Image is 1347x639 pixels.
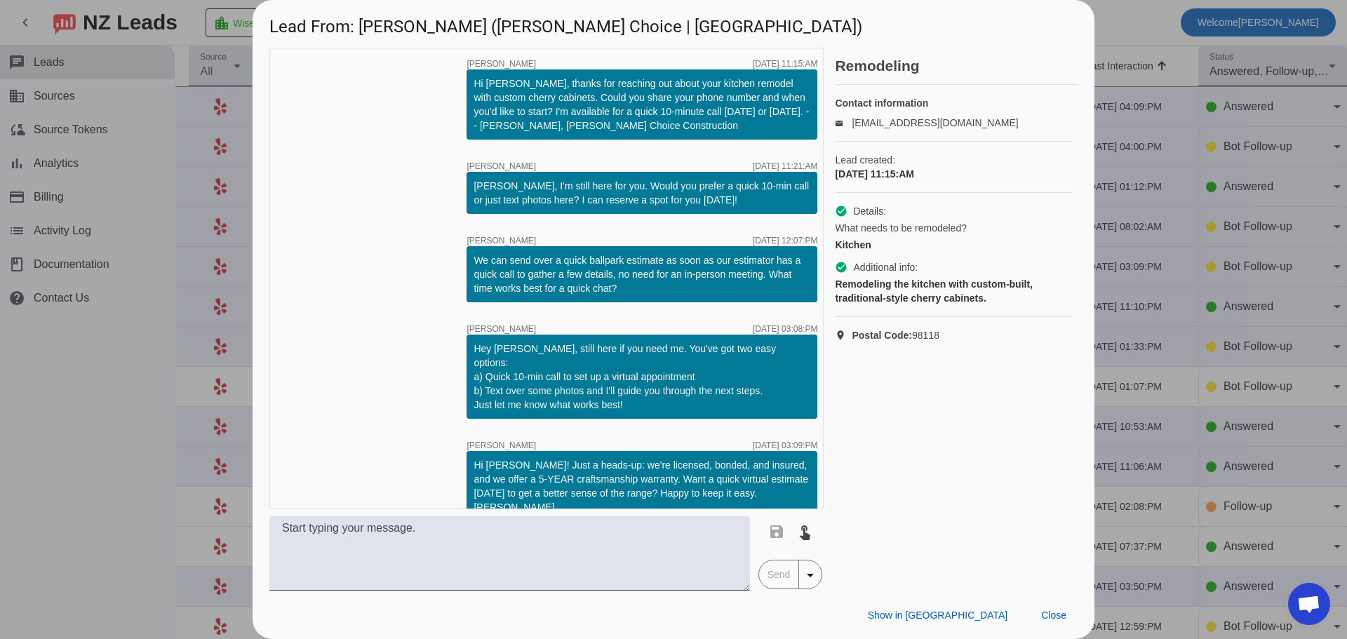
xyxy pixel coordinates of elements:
[474,179,810,207] div: [PERSON_NAME], I'm still here for you. Would you prefer a quick 10-min call or just text photos h...
[852,328,939,342] span: 98118
[474,458,810,514] div: Hi [PERSON_NAME]! Just a heads-up: we're licensed, bonded, and insured, and we offer a 5-YEAR cra...
[852,330,912,341] strong: Postal Code:
[835,238,1072,252] div: Kitchen
[853,260,918,274] span: Additional info:
[835,153,1072,167] span: Lead created:
[467,441,536,450] span: [PERSON_NAME]
[835,59,1078,73] h2: Remodeling
[1288,583,1330,625] div: Open chat
[853,204,886,218] span: Details:
[467,60,536,68] span: [PERSON_NAME]
[474,76,810,133] div: Hi [PERSON_NAME], thanks for reaching out about your kitchen remodel with custom cherry cabinets....
[835,205,847,217] mat-icon: check_circle
[753,441,817,450] div: [DATE] 03:09:PM
[474,342,810,412] div: Hey [PERSON_NAME], still here if you need me. You've got two easy options: a) Quick 10-min call t...
[835,221,967,235] span: What needs to be remodeled?
[835,167,1072,181] div: [DATE] 11:15:AM
[802,567,819,584] mat-icon: arrow_drop_down
[835,96,1072,110] h4: Contact information
[467,325,536,333] span: [PERSON_NAME]
[753,236,817,245] div: [DATE] 12:07:PM
[835,277,1072,305] div: Remodeling the kitchen with custom-built, traditional-style cherry cabinets.
[835,261,847,274] mat-icon: check_circle
[835,119,852,126] mat-icon: email
[753,162,817,170] div: [DATE] 11:21:AM
[1041,610,1066,621] span: Close
[753,60,817,68] div: [DATE] 11:15:AM
[753,325,817,333] div: [DATE] 03:08:PM
[796,523,813,540] mat-icon: touch_app
[474,253,810,295] div: We can send over a quick ballpark estimate as soon as our estimator has a quick call to gather a ...
[857,603,1019,628] button: Show in [GEOGRAPHIC_DATA]
[1030,603,1078,628] button: Close
[868,610,1007,621] span: Show in [GEOGRAPHIC_DATA]
[467,236,536,245] span: [PERSON_NAME]
[467,162,536,170] span: [PERSON_NAME]
[835,330,852,341] mat-icon: location_on
[852,117,1018,128] a: [EMAIL_ADDRESS][DOMAIN_NAME]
